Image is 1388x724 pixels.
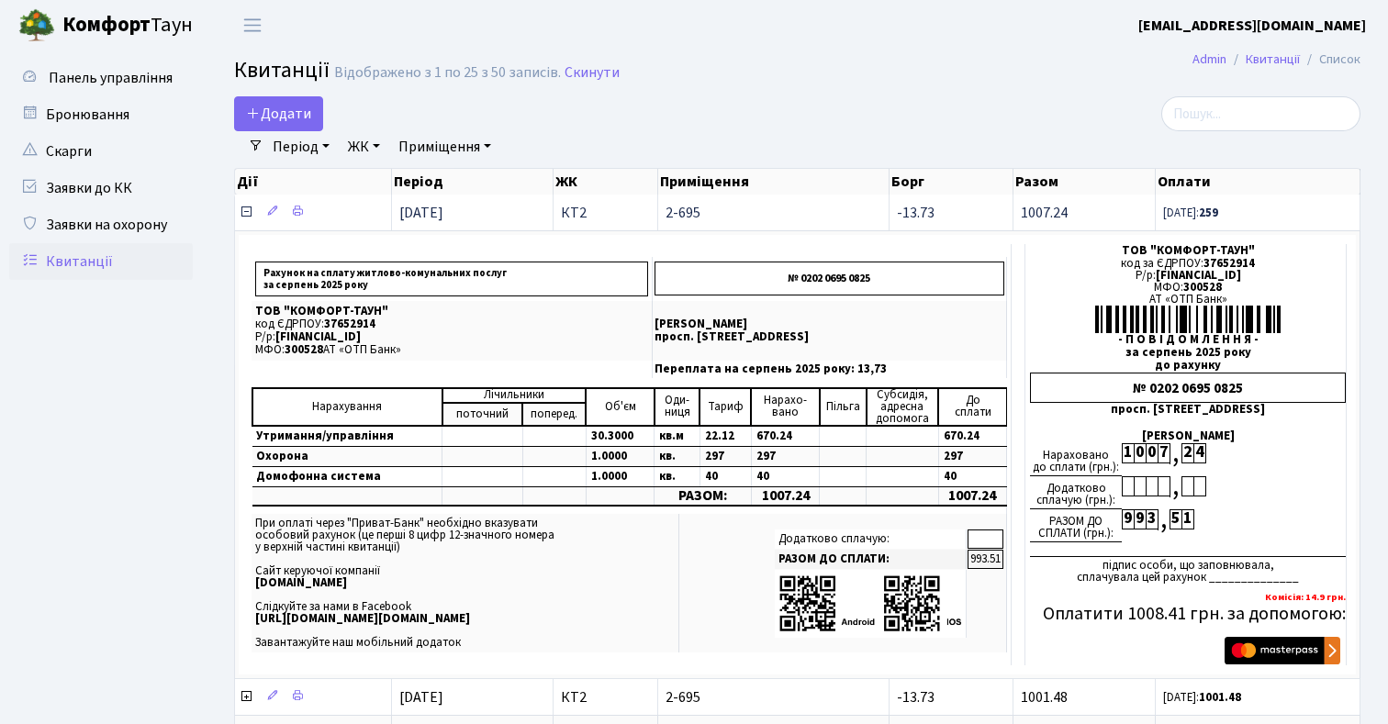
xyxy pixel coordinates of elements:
span: -13.73 [897,687,935,707]
div: - П О В І Д О М Л Е Н Н Я - [1030,334,1346,346]
th: Дії [235,169,392,195]
a: Приміщення [391,131,498,162]
a: Заявки до КК [9,170,193,206]
td: 1.0000 [586,446,654,466]
img: apps-qrcodes.png [778,574,962,633]
th: Оплати [1156,169,1360,195]
span: 2-695 [666,206,881,220]
small: [DATE]: [1163,689,1241,706]
th: Борг [890,169,1013,195]
b: [URL][DOMAIN_NAME][DOMAIN_NAME] [255,610,470,627]
div: до рахунку [1030,360,1346,372]
div: 0 [1146,443,1158,463]
button: Переключити навігацію [229,10,275,40]
span: -13.73 [897,203,935,223]
td: Оди- ниця [655,388,700,426]
a: Панель управління [9,60,193,96]
div: 3 [1146,509,1158,529]
td: РАЗОМ: [655,486,752,506]
a: Скинути [565,64,620,82]
a: Скарги [9,133,193,170]
div: , [1170,443,1181,464]
a: Бронювання [9,96,193,133]
a: Admin [1192,50,1226,69]
div: 7 [1158,443,1170,463]
p: Р/р: [255,331,648,343]
td: При оплаті через "Приват-Банк" необхідно вказувати особовий рахунок (це перші 8 цифр 12-значного ... [252,514,679,652]
div: Нараховано до сплати (грн.): [1030,443,1122,476]
td: поперед. [522,403,586,426]
div: за серпень 2025 року [1030,347,1346,359]
td: 30.3000 [586,426,654,447]
b: 1001.48 [1199,689,1241,706]
input: Пошук... [1161,96,1360,131]
span: Додати [246,104,311,124]
div: , [1158,509,1170,530]
b: [DOMAIN_NAME] [255,574,347,591]
span: [FINANCIAL_ID] [1156,267,1241,284]
a: [EMAIL_ADDRESS][DOMAIN_NAME] [1138,15,1366,37]
td: Утримання/управління [252,426,442,447]
div: Додатково сплачую (грн.): [1030,476,1122,509]
div: підпис особи, що заповнювала, сплачувала цей рахунок ______________ [1030,556,1346,584]
div: , [1170,476,1181,497]
td: 40 [938,466,1006,486]
img: logo.png [18,7,55,44]
div: код за ЄДРПОУ: [1030,258,1346,270]
span: [DATE] [399,203,443,223]
div: 9 [1134,509,1146,529]
th: ЖК [554,169,658,195]
td: 993.51 [968,550,1003,569]
td: Домофонна система [252,466,442,486]
span: КТ2 [561,690,650,705]
a: Період [265,131,337,162]
a: Додати [234,96,323,131]
td: 1.0000 [586,466,654,486]
p: [PERSON_NAME] [655,318,1004,330]
div: 1 [1181,509,1193,529]
td: поточний [442,403,522,426]
small: [DATE]: [1163,205,1218,221]
span: 37652914 [1203,255,1255,272]
b: Комфорт [62,10,151,39]
div: [PERSON_NAME] [1030,430,1346,442]
td: РАЗОМ ДО СПЛАТИ: [775,550,967,569]
div: 1 [1122,443,1134,463]
div: Відображено з 1 по 25 з 50 записів. [334,64,561,82]
th: Разом [1013,169,1156,195]
td: Пільга [820,388,867,426]
b: Комісія: 14.9 грн. [1265,590,1346,604]
td: Тариф [700,388,751,426]
h5: Оплатити 1008.41 грн. за допомогою: [1030,603,1346,625]
div: МФО: [1030,282,1346,294]
td: 1007.24 [938,486,1006,506]
td: 297 [751,446,819,466]
span: 300528 [1183,279,1222,295]
div: РАЗОМ ДО СПЛАТИ (грн.): [1030,509,1122,542]
th: Приміщення [658,169,890,195]
span: КТ2 [561,206,650,220]
span: 2-695 [666,690,881,705]
th: Період [392,169,554,195]
span: 1001.48 [1021,687,1068,707]
td: 670.24 [751,426,819,447]
span: Квитанції [234,54,330,86]
span: 1007.24 [1021,203,1068,223]
b: [EMAIL_ADDRESS][DOMAIN_NAME] [1138,16,1366,36]
p: код ЄДРПОУ: [255,318,648,330]
div: № 0202 0695 0825 [1030,373,1346,403]
a: Квитанції [1246,50,1300,69]
div: 5 [1170,509,1181,529]
div: просп. [STREET_ADDRESS] [1030,404,1346,416]
div: 9 [1122,509,1134,529]
div: Р/р: [1030,270,1346,282]
td: 297 [700,446,751,466]
td: 297 [938,446,1006,466]
div: АТ «ОТП Банк» [1030,294,1346,306]
img: Masterpass [1225,637,1340,664]
a: Квитанції [9,243,193,280]
td: 670.24 [938,426,1006,447]
span: 37652914 [324,316,375,332]
p: Переплата на серпень 2025 року: 13,73 [655,363,1004,375]
td: 22.12 [700,426,751,447]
